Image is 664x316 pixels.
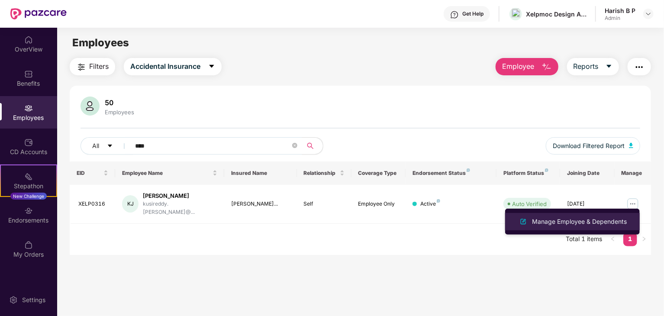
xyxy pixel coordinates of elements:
div: Manage Employee & Dependents [530,217,629,226]
div: kusireddy.[PERSON_NAME]@... [143,200,217,216]
th: Coverage Type [351,161,406,185]
button: Accidental Insurancecaret-down [124,58,222,75]
div: XELP0316 [78,200,108,208]
div: Settings [19,296,48,304]
div: Employee Only [358,200,399,208]
span: EID [77,170,102,177]
div: Auto Verified [512,200,547,208]
span: Employees [72,36,129,49]
span: close-circle [292,143,297,148]
button: Employee [496,58,558,75]
div: Endorsement Status [413,170,490,177]
img: svg+xml;base64,PHN2ZyBpZD0iQ0RfQWNjb3VudHMiIGRhdGEtbmFtZT0iQ0QgQWNjb3VudHMiIHhtbG5zPSJodHRwOi8vd3... [24,138,33,147]
span: Reports [574,61,599,72]
button: left [606,232,620,246]
div: Stepathon [1,182,56,190]
img: svg+xml;base64,PHN2ZyBpZD0iRW1wbG95ZWVzIiB4bWxucz0iaHR0cDovL3d3dy53My5vcmcvMjAwMC9zdmciIHdpZHRoPS... [24,104,33,113]
span: Relationship [304,170,338,177]
div: Get Help [462,10,483,17]
img: New Pazcare Logo [10,8,67,19]
div: [DATE] [567,200,608,208]
button: search [302,137,323,155]
img: svg+xml;base64,PHN2ZyBpZD0iSGVscC0zMngzMiIgeG1sbnM9Imh0dHA6Ly93d3cudzMub3JnLzIwMDAvc3ZnIiB3aWR0aD... [450,10,459,19]
div: 50 [103,98,136,107]
th: Joining Date [560,161,615,185]
img: svg+xml;base64,PHN2ZyBpZD0iSG9tZSIgeG1sbnM9Imh0dHA6Ly93d3cudzMub3JnLzIwMDAvc3ZnIiB3aWR0aD0iMjAiIG... [24,35,33,44]
span: close-circle [292,142,297,150]
img: svg+xml;base64,PHN2ZyB4bWxucz0iaHR0cDovL3d3dy53My5vcmcvMjAwMC9zdmciIHdpZHRoPSIyNCIgaGVpZ2h0PSIyNC... [634,62,645,72]
img: svg+xml;base64,PHN2ZyBpZD0iU2V0dGluZy0yMHgyMCIgeG1sbnM9Imh0dHA6Ly93d3cudzMub3JnLzIwMDAvc3ZnIiB3aW... [9,296,18,304]
div: Harish B P [605,6,635,15]
button: Filters [70,58,115,75]
div: Active [420,200,440,208]
img: svg+xml;base64,PHN2ZyB4bWxucz0iaHR0cDovL3d3dy53My5vcmcvMjAwMC9zdmciIHhtbG5zOnhsaW5rPSJodHRwOi8vd3... [81,97,100,116]
img: svg+xml;base64,PHN2ZyB4bWxucz0iaHR0cDovL3d3dy53My5vcmcvMjAwMC9zdmciIHdpZHRoPSIyMSIgaGVpZ2h0PSIyMC... [24,172,33,181]
div: [PERSON_NAME]... [231,200,290,208]
img: svg+xml;base64,PHN2ZyB4bWxucz0iaHR0cDovL3d3dy53My5vcmcvMjAwMC9zdmciIHdpZHRoPSIyNCIgaGVpZ2h0PSIyNC... [76,62,87,72]
li: Previous Page [606,232,620,246]
li: Total 1 items [566,232,603,246]
span: left [610,236,616,242]
img: svg+xml;base64,PHN2ZyBpZD0iTXlfT3JkZXJzIiBkYXRhLW5hbWU9Ik15IE9yZGVycyIgeG1sbnM9Imh0dHA6Ly93d3cudz... [24,241,33,249]
span: search [302,142,319,149]
span: Accidental Insurance [130,61,200,72]
img: svg+xml;base64,PHN2ZyB4bWxucz0iaHR0cDovL3d3dy53My5vcmcvMjAwMC9zdmciIHhtbG5zOnhsaW5rPSJodHRwOi8vd3... [629,143,633,148]
li: Next Page [637,232,651,246]
div: New Challenge [10,193,47,200]
th: Employee Name [115,161,224,185]
span: right [641,236,647,242]
div: Xelpmoc Design And Tech Limited [526,10,587,18]
li: 1 [623,232,637,246]
div: KJ [122,195,139,213]
span: caret-down [208,63,215,71]
a: 1 [623,232,637,245]
img: svg+xml;base64,PHN2ZyBpZD0iRHJvcGRvd24tMzJ4MzIiIHhtbG5zPSJodHRwOi8vd3d3LnczLm9yZy8yMDAwL3N2ZyIgd2... [645,10,652,17]
th: Insured Name [224,161,297,185]
div: Employees [103,109,136,116]
span: Employee Name [122,170,211,177]
div: Platform Status [503,170,553,177]
img: svg+xml;base64,PHN2ZyB4bWxucz0iaHR0cDovL3d3dy53My5vcmcvMjAwMC9zdmciIHdpZHRoPSI4IiBoZWlnaHQ9IjgiIH... [467,168,470,172]
img: xelp-logo.jpg [512,9,520,19]
img: svg+xml;base64,PHN2ZyB4bWxucz0iaHR0cDovL3d3dy53My5vcmcvMjAwMC9zdmciIHhtbG5zOnhsaW5rPSJodHRwOi8vd3... [542,62,552,72]
th: Relationship [297,161,351,185]
span: Download Filtered Report [553,141,625,151]
div: Admin [605,15,635,22]
span: All [92,141,99,151]
img: svg+xml;base64,PHN2ZyB4bWxucz0iaHR0cDovL3d3dy53My5vcmcvMjAwMC9zdmciIHdpZHRoPSI4IiBoZWlnaHQ9IjgiIH... [437,199,440,203]
th: EID [70,161,115,185]
span: caret-down [606,63,612,71]
button: Download Filtered Report [546,137,640,155]
span: caret-down [107,143,113,150]
img: svg+xml;base64,PHN2ZyB4bWxucz0iaHR0cDovL3d3dy53My5vcmcvMjAwMC9zdmciIHhtbG5zOnhsaW5rPSJodHRwOi8vd3... [518,216,529,227]
img: svg+xml;base64,PHN2ZyBpZD0iRW5kb3JzZW1lbnRzIiB4bWxucz0iaHR0cDovL3d3dy53My5vcmcvMjAwMC9zdmciIHdpZH... [24,206,33,215]
button: Allcaret-down [81,137,133,155]
span: Employee [502,61,535,72]
img: manageButton [626,197,640,211]
th: Manage [615,161,651,185]
div: [PERSON_NAME] [143,192,217,200]
img: svg+xml;base64,PHN2ZyBpZD0iQmVuZWZpdHMiIHhtbG5zPSJodHRwOi8vd3d3LnczLm9yZy8yMDAwL3N2ZyIgd2lkdGg9Ij... [24,70,33,78]
span: Filters [89,61,109,72]
button: right [637,232,651,246]
button: Reportscaret-down [567,58,619,75]
img: svg+xml;base64,PHN2ZyB4bWxucz0iaHR0cDovL3d3dy53My5vcmcvMjAwMC9zdmciIHdpZHRoPSI4IiBoZWlnaHQ9IjgiIH... [545,168,548,172]
div: Self [304,200,345,208]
